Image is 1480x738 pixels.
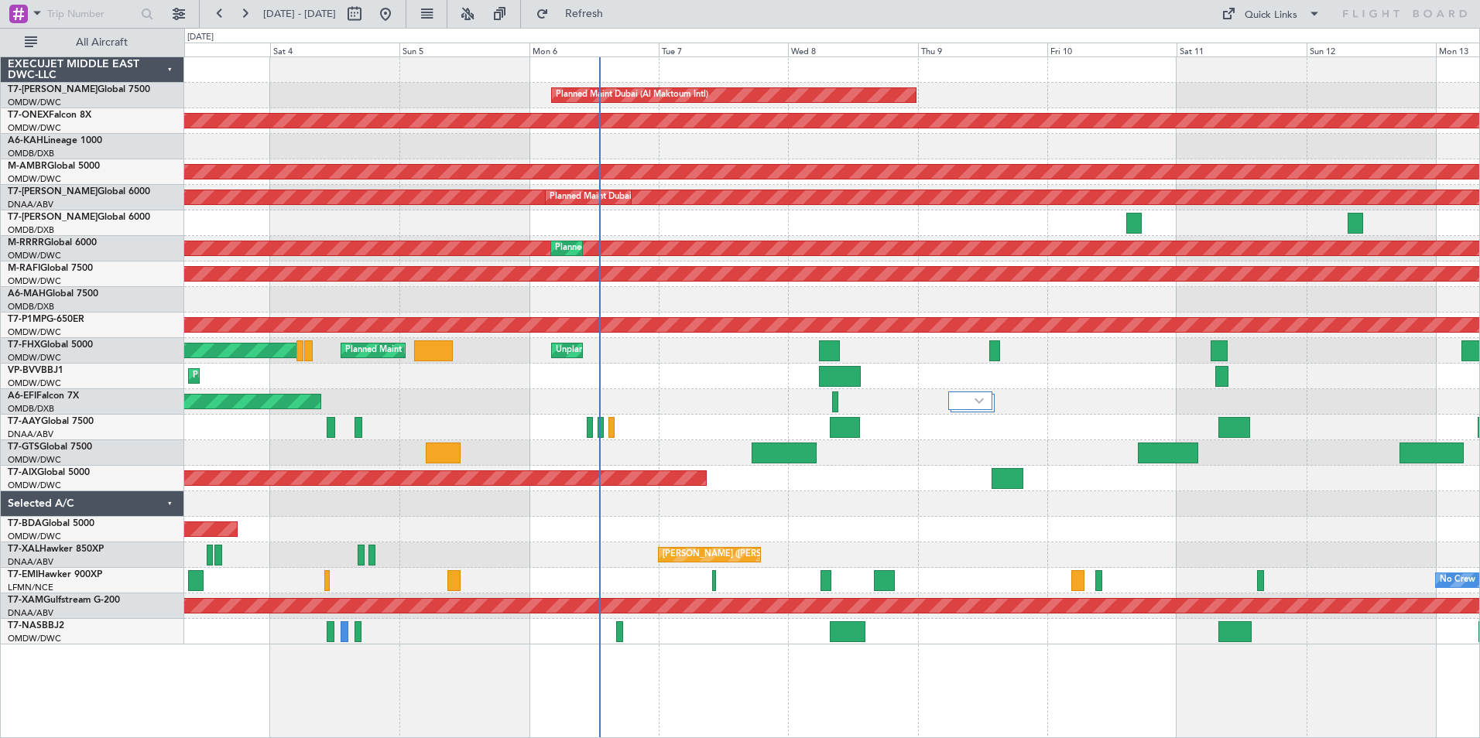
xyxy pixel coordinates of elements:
a: M-RAFIGlobal 7500 [8,264,93,273]
a: T7-NASBBJ2 [8,621,64,630]
a: OMDW/DWC [8,352,61,364]
span: T7-[PERSON_NAME] [8,213,98,222]
a: DNAA/ABV [8,607,53,619]
button: Refresh [529,2,622,26]
div: Sun 5 [399,43,529,56]
div: Fri 3 [141,43,270,56]
a: VP-BVVBBJ1 [8,366,63,375]
span: A6-KAH [8,136,43,145]
a: OMDW/DWC [8,173,61,185]
a: OMDW/DWC [8,122,61,134]
a: OMDW/DWC [8,250,61,261]
a: T7-P1MPG-650ER [8,315,84,324]
a: A6-EFIFalcon 7X [8,391,79,401]
span: T7-BDA [8,519,42,528]
a: T7-[PERSON_NAME]Global 6000 [8,213,150,222]
span: T7-FHX [8,340,40,350]
a: M-AMBRGlobal 5000 [8,162,100,171]
button: Quick Links [1214,2,1328,26]
span: M-RAFI [8,264,40,273]
a: OMDW/DWC [8,97,61,108]
a: OMDW/DWC [8,633,61,644]
a: LFMN/NCE [8,582,53,593]
span: VP-BVV [8,366,41,375]
a: OMDW/DWC [8,326,61,338]
a: OMDW/DWC [8,480,61,491]
a: T7-ONEXFalcon 8X [8,111,91,120]
span: T7-[PERSON_NAME] [8,187,98,196]
button: All Aircraft [17,30,168,55]
a: T7-[PERSON_NAME]Global 7500 [8,85,150,94]
div: Unplanned Maint [GEOGRAPHIC_DATA] (Al Maktoum Intl) [556,339,785,362]
a: OMDW/DWC [8,454,61,466]
a: M-RRRRGlobal 6000 [8,238,97,248]
div: Wed 8 [788,43,917,56]
div: No Crew [1440,569,1475,592]
div: Thu 9 [918,43,1047,56]
a: OMDW/DWC [8,378,61,389]
a: T7-AAYGlobal 7500 [8,417,94,426]
a: T7-AIXGlobal 5000 [8,468,90,477]
a: DNAA/ABV [8,199,53,210]
span: [DATE] - [DATE] [263,7,336,21]
a: T7-FHXGlobal 5000 [8,340,93,350]
span: All Aircraft [40,37,163,48]
div: Fri 10 [1047,43,1177,56]
div: Sat 11 [1177,43,1306,56]
span: T7-NAS [8,621,42,630]
div: Planned Maint [GEOGRAPHIC_DATA] (Seletar) [345,339,527,362]
div: [DATE] [187,31,214,44]
span: T7-AAY [8,417,41,426]
a: T7-GTSGlobal 7500 [8,442,92,452]
div: Sun 12 [1307,43,1436,56]
span: A6-EFI [8,391,36,401]
div: Planned Maint Dubai (Al Maktoum Intl) [556,84,708,107]
a: OMDB/DXB [8,301,54,313]
span: T7-[PERSON_NAME] [8,85,98,94]
div: Quick Links [1245,8,1297,23]
div: Planned Maint Dubai (Al Maktoum Intl) [550,186,702,209]
span: T7-XAL [8,545,39,554]
span: T7-EMI [8,570,38,579]
span: M-RRRR [8,238,44,248]
div: [PERSON_NAME] ([PERSON_NAME] Intl) [663,543,825,566]
span: T7-XAM [8,596,43,605]
input: Trip Number [47,2,136,26]
a: T7-[PERSON_NAME]Global 6000 [8,187,150,196]
a: T7-XAMGulfstream G-200 [8,596,120,605]
a: DNAA/ABV [8,429,53,440]
div: Tue 7 [659,43,788,56]
a: DNAA/ABV [8,556,53,568]
a: OMDB/DXB [8,148,54,159]
span: T7-ONEX [8,111,49,120]
a: T7-EMIHawker 900XP [8,570,102,579]
a: A6-MAHGlobal 7500 [8,289,98,299]
span: T7-AIX [8,468,37,477]
img: arrow-gray.svg [975,398,984,404]
div: Sat 4 [270,43,399,56]
span: T7-GTS [8,442,39,452]
div: Planned Maint Dubai (Al Maktoum Intl) [193,364,345,388]
span: Refresh [552,9,617,19]
a: A6-KAHLineage 1000 [8,136,102,145]
a: OMDB/DXB [8,403,54,415]
div: Planned Maint Dubai (Al Maktoum Intl) [555,237,707,260]
span: T7-P1MP [8,315,46,324]
a: T7-BDAGlobal 5000 [8,519,94,528]
span: A6-MAH [8,289,46,299]
a: T7-XALHawker 850XP [8,545,104,554]
span: M-AMBR [8,162,47,171]
a: OMDW/DWC [8,531,61,542]
a: OMDW/DWC [8,275,61,287]
div: Mon 6 [529,43,659,56]
a: OMDB/DXB [8,224,54,236]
